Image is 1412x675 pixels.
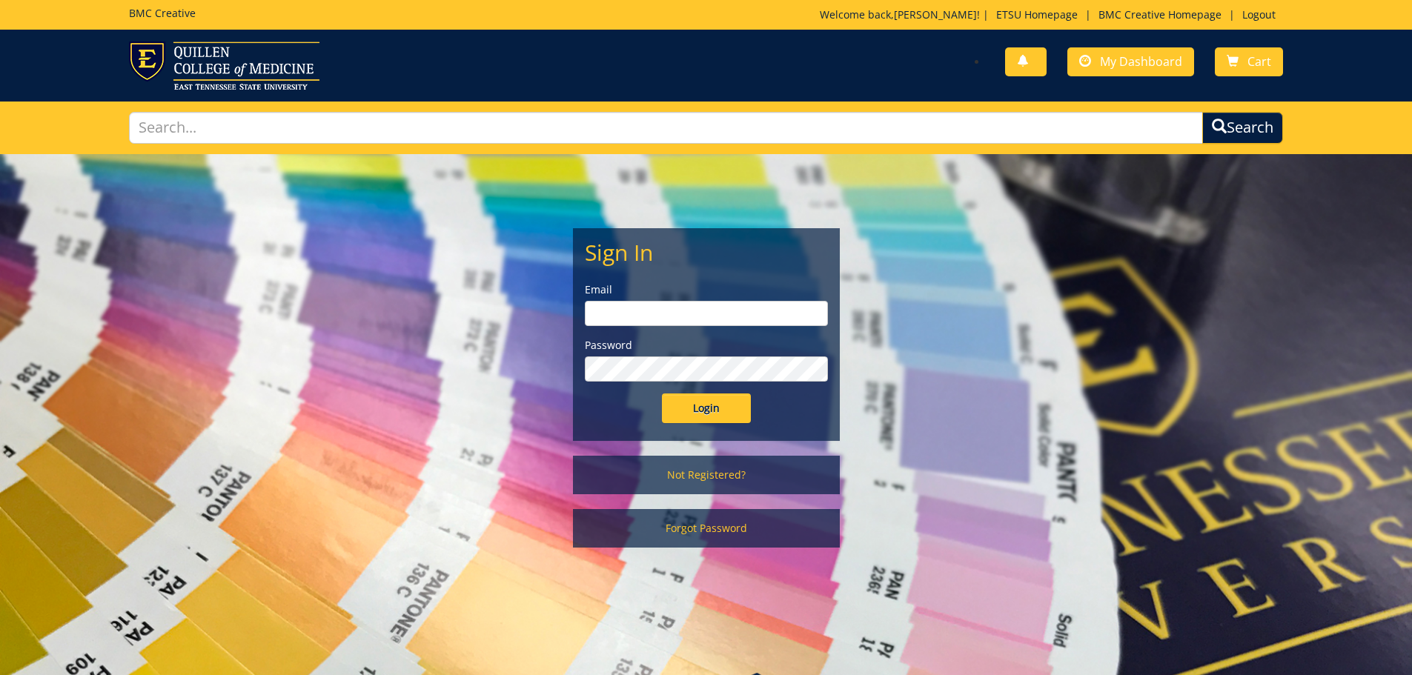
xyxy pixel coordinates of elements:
[1067,47,1194,76] a: My Dashboard
[894,7,977,21] a: [PERSON_NAME]
[129,41,319,90] img: ETSU logo
[1235,7,1283,21] a: Logout
[129,112,1204,144] input: Search...
[573,509,840,548] a: Forgot Password
[585,338,828,353] label: Password
[1100,53,1182,70] span: My Dashboard
[662,393,751,423] input: Login
[1202,112,1283,144] button: Search
[820,7,1283,22] p: Welcome back, ! | | |
[1091,7,1229,21] a: BMC Creative Homepage
[989,7,1085,21] a: ETSU Homepage
[585,282,828,297] label: Email
[1247,53,1271,70] span: Cart
[1215,47,1283,76] a: Cart
[573,456,840,494] a: Not Registered?
[129,7,196,19] h5: BMC Creative
[585,240,828,265] h2: Sign In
